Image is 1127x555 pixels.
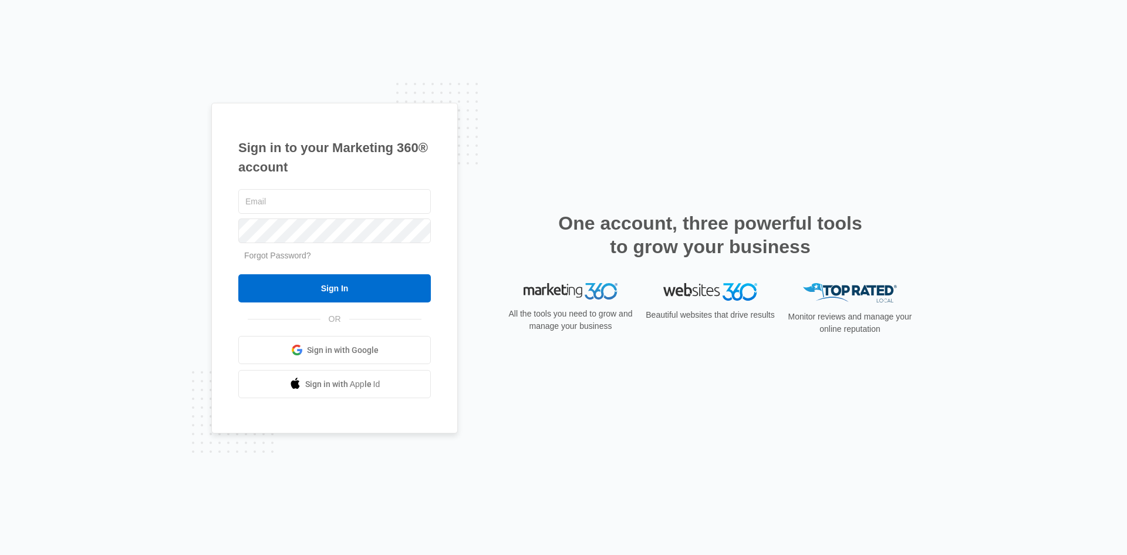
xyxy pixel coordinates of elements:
[238,138,431,177] h1: Sign in to your Marketing 360® account
[784,311,916,335] p: Monitor reviews and manage your online reputation
[244,251,311,260] a: Forgot Password?
[305,378,380,391] span: Sign in with Apple Id
[645,309,776,321] p: Beautiful websites that drive results
[238,370,431,398] a: Sign in with Apple Id
[555,211,866,258] h2: One account, three powerful tools to grow your business
[524,283,618,300] img: Marketing 360
[238,336,431,364] a: Sign in with Google
[803,283,897,302] img: Top Rated Local
[505,308,636,332] p: All the tools you need to grow and manage your business
[238,274,431,302] input: Sign In
[663,283,757,300] img: Websites 360
[320,313,349,325] span: OR
[238,189,431,214] input: Email
[307,344,379,356] span: Sign in with Google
